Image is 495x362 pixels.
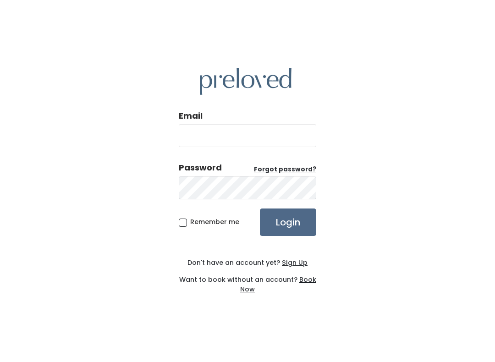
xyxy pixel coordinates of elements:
[179,110,203,122] label: Email
[179,268,316,294] div: Want to book without an account?
[200,68,291,95] img: preloved logo
[179,258,316,268] div: Don't have an account yet?
[254,165,316,174] a: Forgot password?
[282,258,308,267] u: Sign Up
[179,162,222,174] div: Password
[190,217,239,226] span: Remember me
[240,275,316,294] a: Book Now
[280,258,308,267] a: Sign Up
[260,208,316,236] input: Login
